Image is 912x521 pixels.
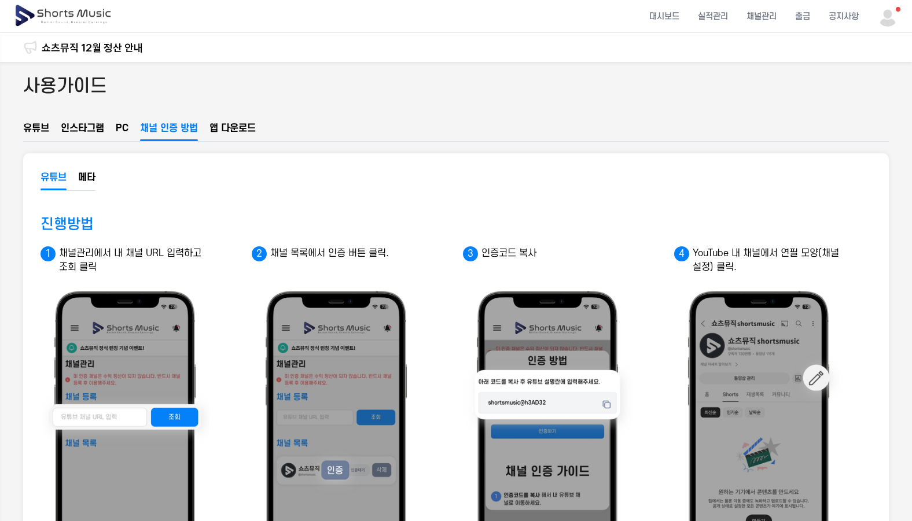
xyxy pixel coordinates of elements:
[209,121,256,141] button: 앱 다운로드
[252,246,425,260] p: 채널 목록에서 인증 버튼 클릭.
[41,171,67,190] button: 유튜브
[23,73,107,99] h2: 사용가이드
[463,246,637,260] p: 인증코드 복사
[877,6,898,27] img: 사용자 이미지
[640,1,689,32] a: 대시보드
[786,1,819,32] a: 출금
[674,246,848,274] p: YouTube 내 채널에서 연필 모양(채널 설정) 클릭.
[42,40,143,56] a: 쇼츠뮤직 12월 정산 안내
[78,171,95,190] button: 메타
[140,121,198,141] button: 채널 인증 방법
[41,214,94,235] h3: 진행방법
[689,1,737,32] a: 실적관리
[819,1,868,32] a: 공지사항
[23,40,37,54] img: 알림 아이콘
[116,121,128,141] button: PC
[23,121,49,141] button: 유튜브
[41,246,214,274] p: 채널관리에서 내 채널 URL 입력하고 조회 클릭
[737,1,786,32] a: 채널관리
[61,121,104,141] button: 인스타그램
